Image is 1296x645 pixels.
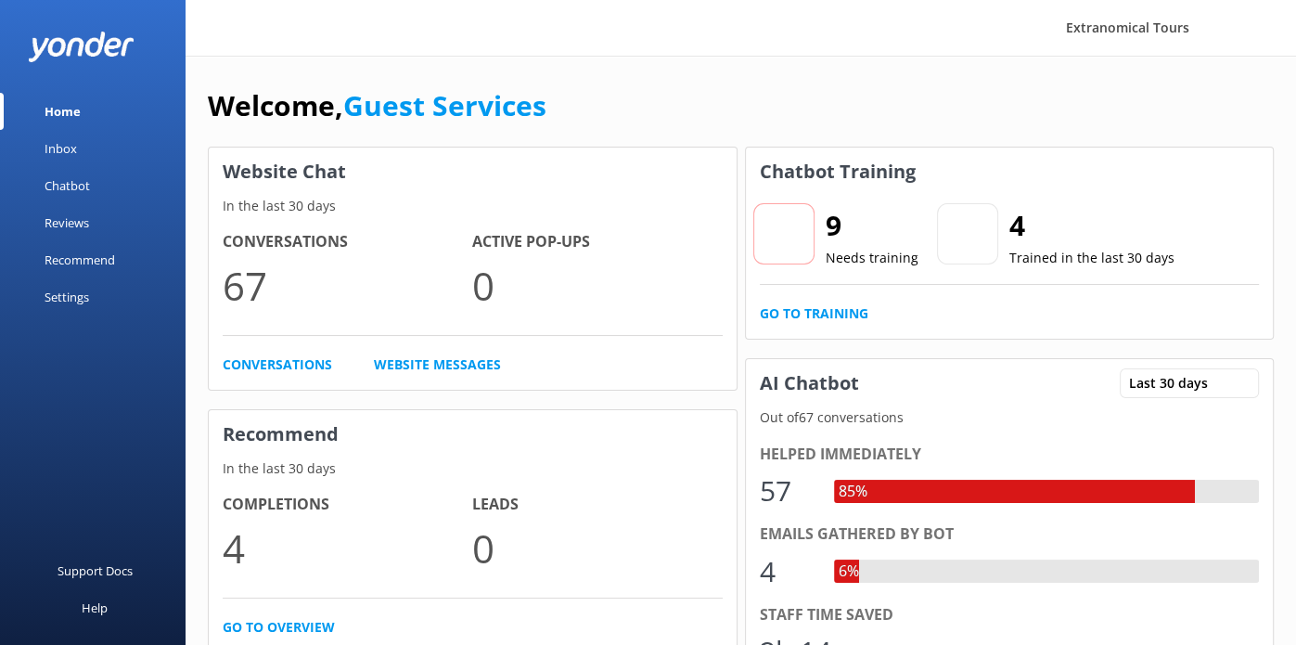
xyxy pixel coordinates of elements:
h2: 4 [1009,203,1174,248]
h3: AI Chatbot [746,359,873,407]
div: Chatbot [45,167,90,204]
div: Inbox [45,130,77,167]
div: Reviews [45,204,89,241]
p: 0 [472,517,722,579]
p: 67 [223,254,472,316]
a: Guest Services [343,86,546,124]
h4: Leads [472,493,722,517]
h3: Recommend [209,410,737,458]
img: yonder-white-logo.png [28,32,135,62]
p: Needs training [826,248,918,268]
div: 85% [834,480,872,504]
span: Last 30 days [1129,373,1219,393]
h1: Welcome, [208,84,546,128]
p: 0 [472,254,722,316]
h3: Chatbot Training [746,148,930,196]
h4: Conversations [223,230,472,254]
div: Helped immediately [760,443,1260,467]
p: Out of 67 conversations [746,407,1274,428]
div: Help [82,589,108,626]
div: Staff time saved [760,603,1260,627]
h2: 9 [826,203,918,248]
div: 57 [760,469,815,513]
div: Settings [45,278,89,316]
h3: Website Chat [209,148,737,196]
p: In the last 30 days [209,196,737,216]
div: 4 [760,549,815,594]
p: In the last 30 days [209,458,737,479]
p: Trained in the last 30 days [1009,248,1174,268]
div: Support Docs [58,552,133,589]
div: Recommend [45,241,115,278]
a: Conversations [223,355,332,375]
h4: Completions [223,493,472,517]
div: 6% [834,560,864,584]
h4: Active Pop-ups [472,230,722,254]
p: 4 [223,517,472,579]
div: Emails gathered by bot [760,522,1260,547]
div: Home [45,93,81,130]
a: Go to overview [223,617,335,638]
a: Website Messages [374,355,501,375]
a: Go to Training [760,303,868,324]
